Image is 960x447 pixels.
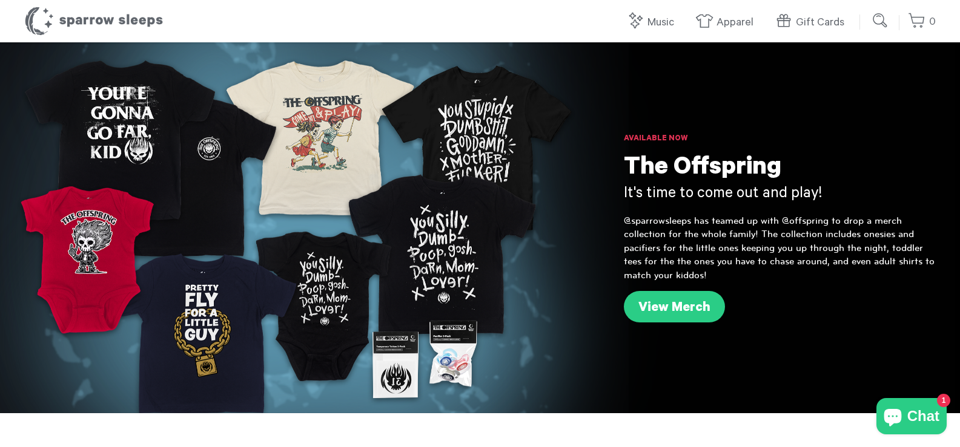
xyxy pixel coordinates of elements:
[869,8,893,33] input: Submit
[624,154,936,184] h1: The Offspring
[624,214,936,282] p: @sparrowsleeps has teamed up with @offspring to drop a merch collection for the whole family! The...
[24,6,164,36] h1: Sparrow Sleeps
[624,184,936,205] h3: It's time to come out and play!
[908,9,936,35] a: 0
[695,10,760,36] a: Apparel
[624,133,936,145] h6: Available Now
[624,291,725,322] a: View Merch
[626,10,680,36] a: Music
[873,398,950,437] inbox-online-store-chat: Shopify online store chat
[775,10,850,36] a: Gift Cards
